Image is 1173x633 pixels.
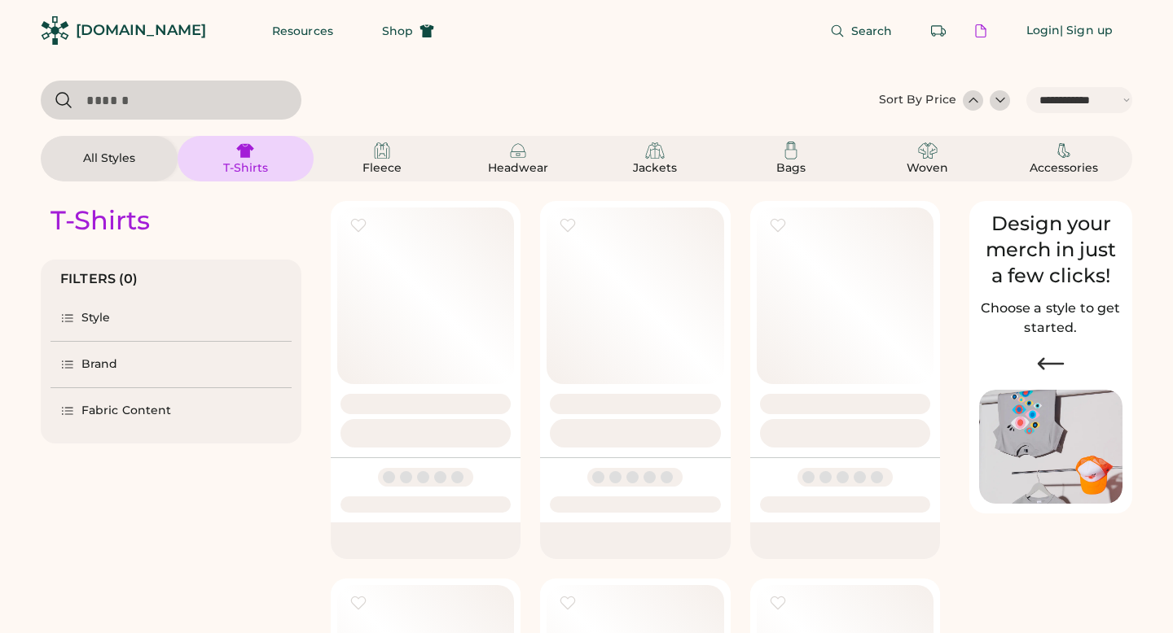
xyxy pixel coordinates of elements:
img: Fleece Icon [372,141,392,160]
div: Woven [891,160,964,177]
button: Shop [362,15,454,47]
span: Search [851,25,893,37]
img: Rendered Logo - Screens [41,16,69,45]
div: T-Shirts [209,160,282,177]
img: Headwear Icon [508,141,528,160]
div: Brand [81,356,118,373]
button: Resources [253,15,353,47]
div: Sort By Price [879,92,956,108]
div: Style [81,310,111,326]
div: Design your merch in just a few clicks! [979,211,1122,289]
div: All Styles [72,151,146,167]
h2: Choose a style to get started. [979,299,1122,338]
div: Fleece [345,160,419,177]
img: Woven Icon [918,141,938,160]
div: FILTERS (0) [60,269,138,289]
div: Jackets [618,160,692,177]
div: Bags [754,160,828,177]
div: T-Shirts [51,204,150,237]
span: Shop [382,25,413,37]
div: Accessories [1027,160,1101,177]
img: Jackets Icon [645,141,665,160]
div: Fabric Content [81,403,171,419]
div: Login [1026,23,1061,39]
div: | Sign up [1060,23,1113,39]
button: Retrieve an order [922,15,955,47]
img: Bags Icon [781,141,801,160]
button: Search [811,15,912,47]
div: [DOMAIN_NAME] [76,20,206,41]
img: Accessories Icon [1054,141,1074,160]
img: T-Shirts Icon [235,141,255,160]
div: Headwear [481,160,555,177]
img: Image of Lisa Congdon Eye Print on T-Shirt and Hat [979,390,1122,504]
